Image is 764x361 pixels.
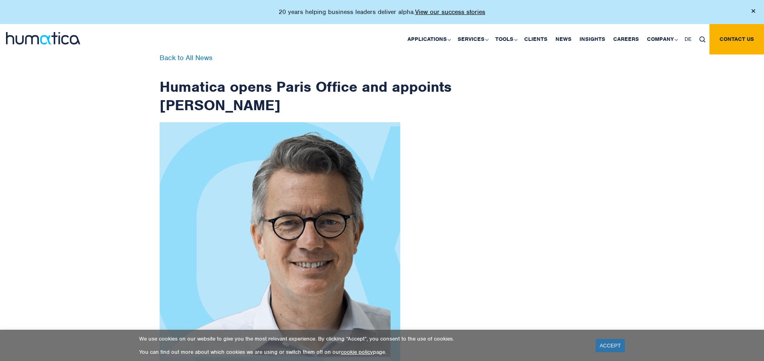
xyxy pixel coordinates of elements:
a: Back to All News [160,53,213,62]
a: DE [681,24,695,54]
a: ACCEPT [596,339,625,352]
p: You can find out more about which cookies we are using or switch them off on our page. [139,349,586,355]
p: We use cookies on our website to give you the most relevant experience. By clicking “Accept”, you... [139,335,586,342]
a: Careers [609,24,643,54]
a: Services [454,24,491,54]
a: cookie policy [341,349,373,355]
a: Applications [403,24,454,54]
a: Insights [576,24,609,54]
a: Clients [520,24,551,54]
a: News [551,24,576,54]
a: Contact us [709,24,764,54]
p: 20 years helping business leaders deliver alpha. [279,8,485,16]
a: Company [643,24,681,54]
img: search_icon [699,36,705,42]
a: View our success stories [415,8,485,16]
h1: Humatica opens Paris Office and appoints [PERSON_NAME] [160,54,452,114]
a: Tools [491,24,520,54]
span: DE [685,36,691,42]
img: logo [6,32,80,44]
